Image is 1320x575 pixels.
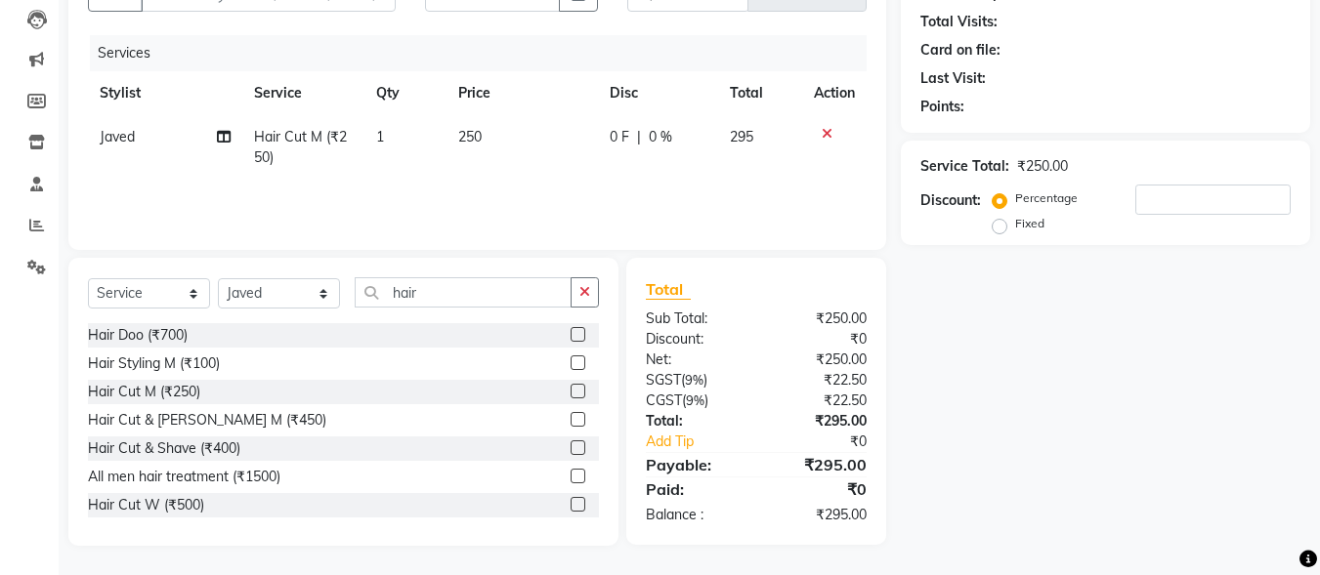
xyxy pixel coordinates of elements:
div: Balance : [631,505,756,525]
div: ₹250.00 [1017,156,1068,177]
span: CGST [646,391,682,409]
div: ₹295.00 [756,411,881,431]
div: Net: [631,349,756,370]
span: 1 [376,128,384,145]
div: Hair Cut & [PERSON_NAME] M (₹450) [88,410,326,431]
span: 0 F [610,127,629,147]
div: Payable: [631,453,756,476]
div: Service Total: [920,156,1009,177]
span: Total [646,279,691,300]
div: Services [90,35,881,71]
div: ₹0 [756,477,881,501]
div: All men hair treatment (₹1500) [88,467,280,487]
div: Total: [631,411,756,431]
div: Card on file: [920,40,1001,61]
div: ₹22.50 [756,390,881,411]
span: 295 [730,128,753,145]
div: Hair Cut M (₹250) [88,382,200,402]
div: Last Visit: [920,68,986,89]
div: ( ) [631,390,756,411]
a: Add Tip [631,431,777,452]
div: Discount: [631,329,756,349]
div: Hair Cut & Shave (₹400) [88,438,240,459]
label: Fixed [1015,215,1044,232]
div: Paid: [631,477,756,501]
div: ( ) [631,370,756,390]
th: Disc [598,71,718,115]
div: ₹250.00 [756,349,881,370]
div: ₹22.50 [756,370,881,390]
span: 0 % [649,127,672,147]
label: Percentage [1015,189,1078,207]
span: Hair Cut M (₹250) [254,128,347,166]
div: ₹250.00 [756,308,881,329]
div: ₹295.00 [756,453,881,476]
span: SGST [646,371,681,389]
div: Hair Styling M (₹100) [88,353,220,374]
th: Action [802,71,867,115]
span: | [637,127,641,147]
span: 250 [458,128,482,145]
div: ₹0 [778,431,882,452]
th: Qty [364,71,447,115]
th: Total [718,71,803,115]
div: Hair Doo (₹700) [88,325,188,346]
th: Stylist [88,71,242,115]
th: Service [242,71,365,115]
div: Points: [920,97,964,117]
span: 9% [685,372,703,388]
div: Hair Cut W (₹500) [88,495,204,515]
div: Discount: [920,190,981,211]
div: Total Visits: [920,12,998,32]
span: 9% [686,392,704,408]
div: ₹0 [756,329,881,349]
span: Javed [100,128,135,145]
th: Price [447,71,598,115]
input: Search or Scan [355,277,572,308]
div: ₹295.00 [756,505,881,525]
div: Sub Total: [631,308,756,329]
